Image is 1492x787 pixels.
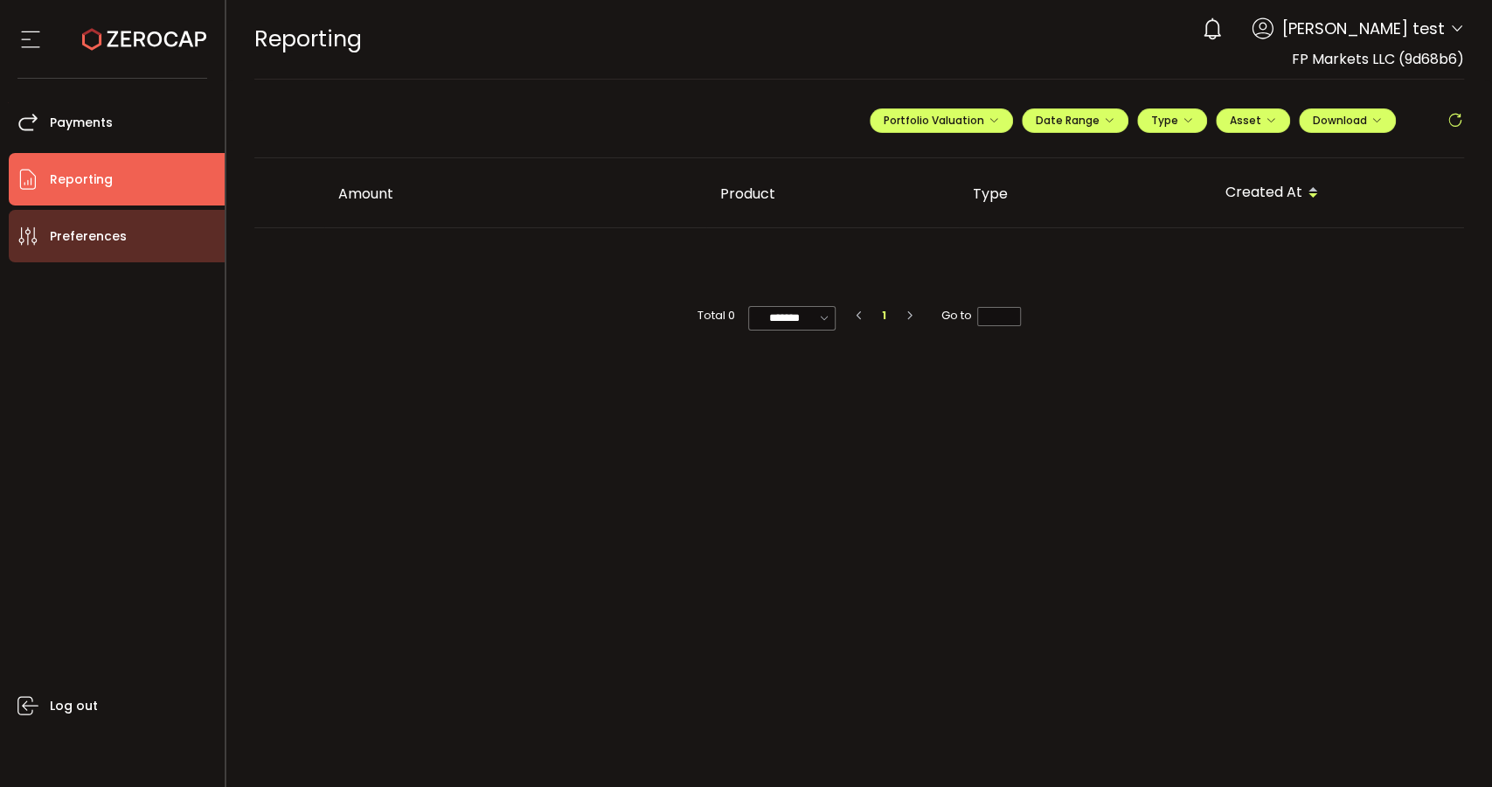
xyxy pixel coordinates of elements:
[1036,113,1114,128] span: Date Range
[50,224,127,249] span: Preferences
[697,306,735,325] span: Total 0
[1405,703,1492,787] iframe: Chat Widget
[50,167,113,192] span: Reporting
[1137,108,1207,133] button: Type
[1216,108,1290,133] button: Asset
[1292,49,1464,69] span: FP Markets LLC (9d68b6)
[50,693,98,719] span: Log out
[1299,108,1396,133] button: Download
[1022,108,1128,133] button: Date Range
[884,113,999,128] span: Portfolio Valuation
[1230,113,1261,128] span: Asset
[875,306,894,325] li: 1
[1282,17,1445,40] span: [PERSON_NAME] test
[941,306,1021,325] span: Go to
[50,110,113,136] span: Payments
[1151,113,1193,128] span: Type
[870,108,1013,133] button: Portfolio Valuation
[1313,113,1382,128] span: Download
[254,24,362,54] span: Reporting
